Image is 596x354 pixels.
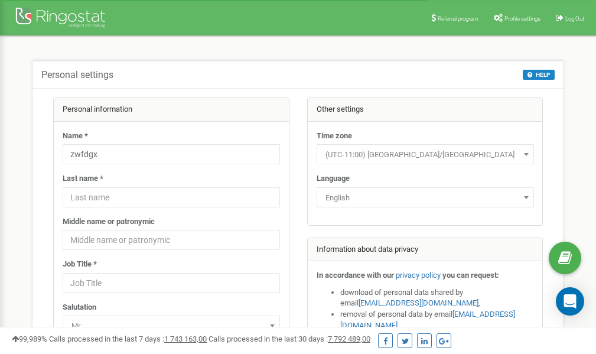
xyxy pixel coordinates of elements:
div: Information about data privacy [308,238,543,262]
li: download of personal data shared by email , [340,287,534,309]
strong: In accordance with our [317,271,394,280]
span: Profile settings [504,15,540,22]
span: English [317,187,534,207]
a: [EMAIL_ADDRESS][DOMAIN_NAME] [359,298,478,307]
input: Name [63,144,280,164]
label: Time zone [317,131,352,142]
input: Last name [63,187,280,207]
div: Other settings [308,98,543,122]
span: Calls processed in the last 7 days : [49,334,207,343]
span: Mr. [63,316,280,336]
label: Name * [63,131,88,142]
li: removal of personal data by email , [340,309,534,331]
u: 7 792 489,00 [328,334,370,343]
label: Language [317,173,350,184]
u: 1 743 163,00 [164,334,207,343]
input: Middle name or patronymic [63,230,280,250]
span: Referral program [438,15,478,22]
h5: Personal settings [41,70,113,80]
label: Job Title * [63,259,97,270]
label: Last name * [63,173,103,184]
span: Calls processed in the last 30 days : [209,334,370,343]
a: privacy policy [396,271,441,280]
span: 99,989% [12,334,47,343]
strong: you can request: [442,271,499,280]
div: Personal information [54,98,289,122]
span: (UTC-11:00) Pacific/Midway [321,147,530,163]
label: Middle name or patronymic [63,216,155,228]
div: Open Intercom Messenger [556,287,584,316]
span: (UTC-11:00) Pacific/Midway [317,144,534,164]
button: HELP [523,70,555,80]
span: English [321,190,530,206]
span: Log Out [565,15,584,22]
span: Mr. [67,318,276,334]
input: Job Title [63,273,280,293]
label: Salutation [63,302,96,313]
